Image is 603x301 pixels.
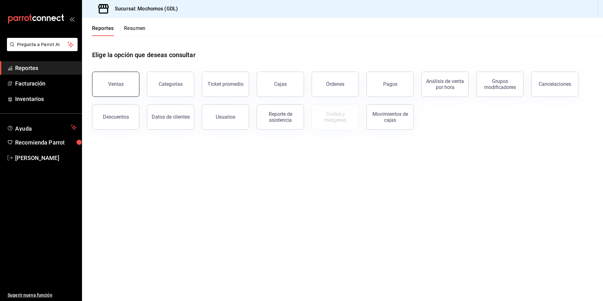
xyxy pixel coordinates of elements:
[15,95,77,103] span: Inventarios
[15,64,77,72] span: Reportes
[15,79,77,88] span: Facturación
[531,72,578,97] button: Cancelaciones
[476,72,524,97] button: Grupos modificadores
[147,72,194,97] button: Categorías
[147,104,194,130] button: Datos de clientes
[15,154,77,162] span: [PERSON_NAME]
[8,292,77,298] span: Sugerir nueva función
[110,5,178,13] h3: Sucursal: Mochomos (GDL)
[257,72,304,97] button: Cajas
[15,124,68,131] span: Ayuda
[69,16,74,21] button: open_drawer_menu
[124,25,146,36] button: Resumen
[312,104,359,130] button: Contrata inventarios para ver este reporte
[108,81,124,87] div: Ventas
[7,38,78,51] button: Pregunta a Parrot AI
[312,72,359,97] button: Órdenes
[316,111,355,123] div: Costos y márgenes
[257,104,304,130] button: Reporte de asistencia
[371,111,410,123] div: Movimientos de cajas
[425,78,465,90] div: Análisis de venta por hora
[103,114,129,120] div: Descuentos
[480,78,519,90] div: Grupos modificadores
[326,81,344,87] div: Órdenes
[202,104,249,130] button: Usuarios
[366,104,414,130] button: Movimientos de cajas
[421,72,469,97] button: Análisis de venta por hora
[539,81,571,87] div: Cancelaciones
[17,41,68,48] span: Pregunta a Parrot AI
[4,46,78,52] a: Pregunta a Parrot AI
[216,114,235,120] div: Usuarios
[261,111,300,123] div: Reporte de asistencia
[15,138,77,147] span: Recomienda Parrot
[92,50,196,60] h1: Elige la opción que deseas consultar
[92,72,139,97] button: Ventas
[202,72,249,97] button: Ticket promedio
[92,104,139,130] button: Descuentos
[383,81,397,87] div: Pagos
[159,81,183,87] div: Categorías
[208,81,243,87] div: Ticket promedio
[274,81,287,87] div: Cajas
[366,72,414,97] button: Pagos
[92,25,114,36] button: Reportes
[92,25,146,36] div: navigation tabs
[152,114,190,120] div: Datos de clientes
